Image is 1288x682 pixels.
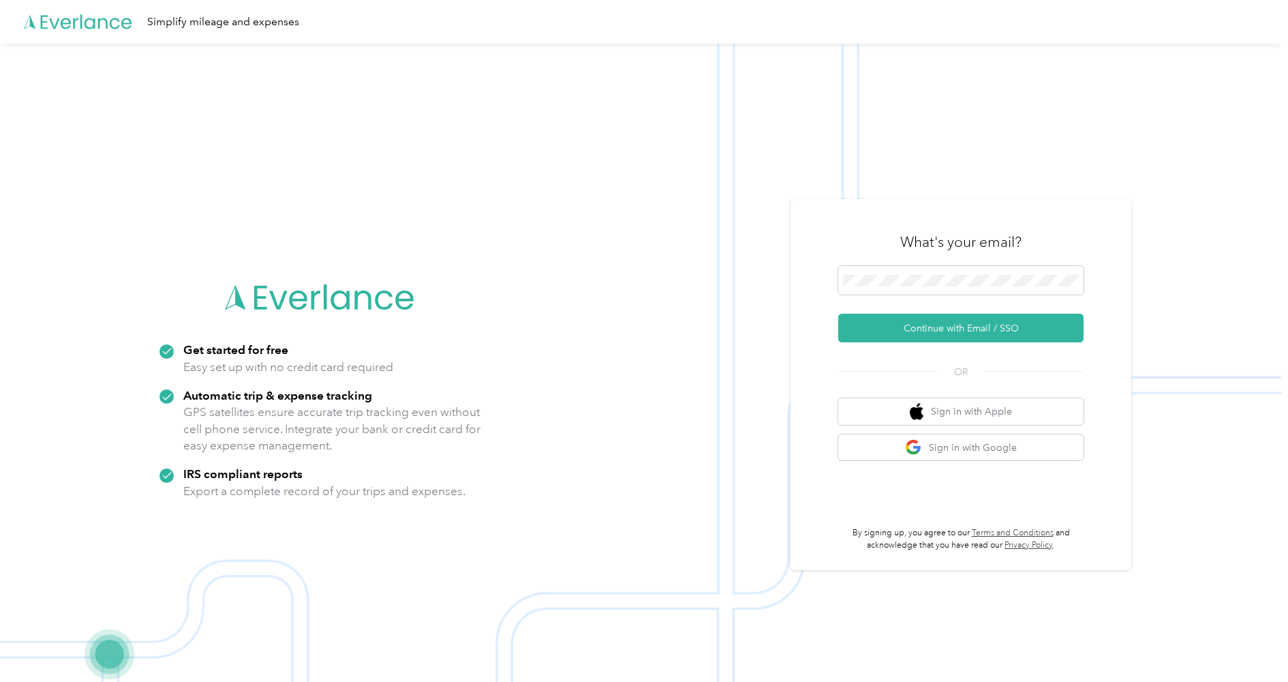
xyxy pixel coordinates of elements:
[183,404,481,454] p: GPS satellites ensure accurate trip tracking even without cell phone service. Integrate your bank...
[183,342,288,357] strong: Get started for free
[183,483,465,500] p: Export a complete record of your trips and expenses.
[937,365,985,379] span: OR
[1005,540,1053,550] a: Privacy Policy
[838,527,1084,551] p: By signing up, you agree to our and acknowledge that you have read our .
[183,388,372,402] strong: Automatic trip & expense tracking
[183,466,303,481] strong: IRS compliant reports
[838,398,1084,425] button: apple logoSign in with Apple
[838,434,1084,461] button: google logoSign in with Google
[900,233,1022,252] h3: What's your email?
[905,439,922,456] img: google logo
[972,528,1054,538] a: Terms and Conditions
[838,314,1084,342] button: Continue with Email / SSO
[183,359,393,376] p: Easy set up with no credit card required
[147,14,299,31] div: Simplify mileage and expenses
[1212,606,1288,682] iframe: Everlance-gr Chat Button Frame
[910,403,923,420] img: apple logo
